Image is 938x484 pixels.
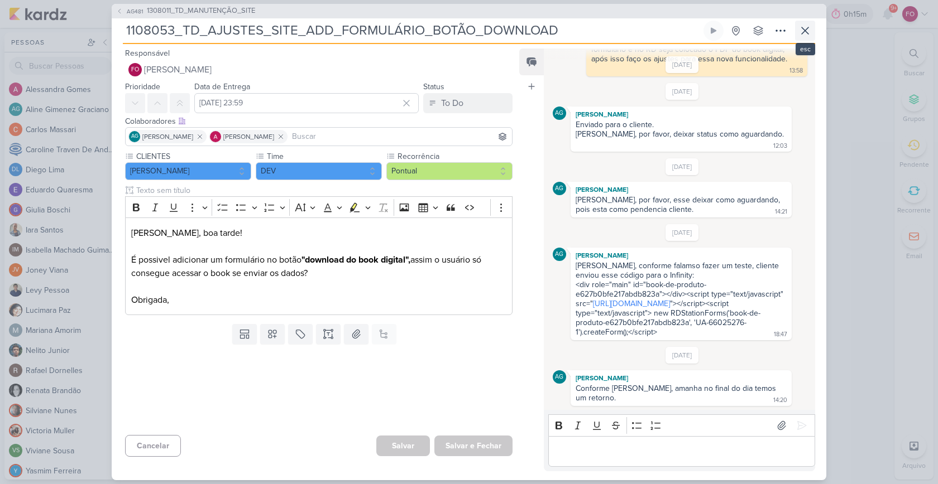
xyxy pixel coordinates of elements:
button: To Do [423,93,513,113]
div: <div role="main" id="book-de-produto-e627b0bfe217abdb823a"></div><script type="text/javascript" s... [576,280,786,337]
label: Responsável [125,49,170,58]
p: AG [555,374,563,380]
label: Data de Entrega [194,82,250,91]
div: Colaboradores [125,115,513,127]
div: 14:20 [773,396,787,405]
img: Alessandra Gomes [210,131,221,142]
button: FO [PERSON_NAME] [125,60,513,80]
label: CLIENTES [135,151,251,162]
div: 14:21 [775,207,787,216]
div: Editor toolbar [548,414,815,436]
div: 12:03 [773,142,787,151]
div: [PERSON_NAME] [573,372,789,384]
input: Buscar [290,130,510,143]
p: AG [555,251,563,258]
div: [PERSON_NAME], então preciso do código do RD para o formulário e no RD seja colocado o PDF do boo... [591,35,789,64]
div: Editor toolbar [125,196,513,218]
p: FO [131,67,139,73]
div: [PERSON_NAME], por favor, esse deixar como aguardando, pois esta como pendencia cliente. [576,195,782,214]
div: Aline Gimenez Graciano [553,107,566,120]
label: Status [423,82,444,91]
button: Cancelar [125,435,181,457]
button: DEV [256,162,382,180]
button: [PERSON_NAME] [125,162,251,180]
div: [PERSON_NAME] [573,184,789,195]
span: [PERSON_NAME] [223,132,274,142]
p: AG [555,110,563,117]
div: Editor editing area: main [548,436,815,467]
button: Pontual [386,162,513,180]
input: Kard Sem Título [123,21,701,41]
div: Editor editing area: main [125,217,513,315]
label: Prioridade [125,82,160,91]
span: [PERSON_NAME] [144,63,212,76]
div: Aline Gimenez Graciano [129,131,140,142]
div: Aline Gimenez Graciano [553,182,566,195]
div: Aline Gimenez Graciano [553,370,566,384]
input: Select a date [194,93,419,113]
div: Conforme [PERSON_NAME], amanha no final do dia temos um retorno. [576,384,778,403]
strong: "download do book digital", [301,254,410,265]
div: [PERSON_NAME], conforme falamso fazer um teste, cliente enviou esse código para o Infinity: [576,261,787,280]
label: Recorrência [396,151,513,162]
div: Aline Gimenez Graciano [553,248,566,261]
a: [URL][DOMAIN_NAME] [593,299,670,308]
span: [PERSON_NAME] [142,132,193,142]
p: [PERSON_NAME], boa tarde! É possivel adicionar um formulário no botão assim o usuário só consegue... [131,226,506,307]
p: AG [131,134,138,139]
label: Time [266,151,382,162]
div: [PERSON_NAME] [573,250,789,261]
p: AG [555,186,563,192]
div: Ligar relógio [709,26,718,35]
div: esc [796,43,815,55]
div: 18:47 [774,330,787,339]
div: 13:58 [789,66,803,75]
div: [PERSON_NAME] [573,109,789,120]
input: Texto sem título [134,185,513,196]
div: To Do [441,96,463,110]
div: [PERSON_NAME], por favor, deixar status como aguardando. [576,129,784,139]
div: Enviado para o cliente. [576,120,787,129]
div: Fabio Oliveira [128,63,142,76]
